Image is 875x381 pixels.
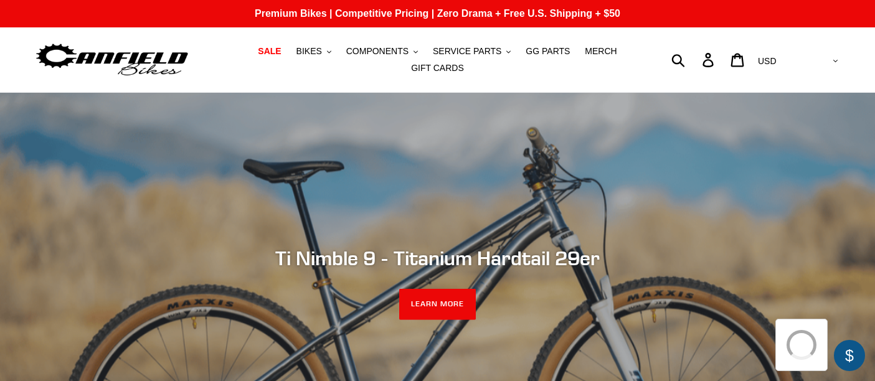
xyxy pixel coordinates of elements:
[411,63,464,73] span: GIFT CARDS
[258,46,281,57] span: SALE
[290,43,338,60] button: BIKES
[34,40,190,80] img: Canfield Bikes
[296,46,322,57] span: BIKES
[427,43,517,60] button: SERVICE PARTS
[399,289,476,320] a: LEARN MORE
[678,46,710,73] input: Search
[98,247,777,270] h2: Ti Nimble 9 - Titanium Hardtail 29er
[405,60,470,77] a: GIFT CARDS
[585,46,617,57] span: MERCH
[526,46,570,57] span: GG PARTS
[579,43,623,60] a: MERCH
[834,340,865,371] div: $
[519,43,576,60] a: GG PARTS
[433,46,501,57] span: SERVICE PARTS
[252,43,287,60] a: SALE
[346,46,409,57] span: COMPONENTS
[340,43,424,60] button: COMPONENTS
